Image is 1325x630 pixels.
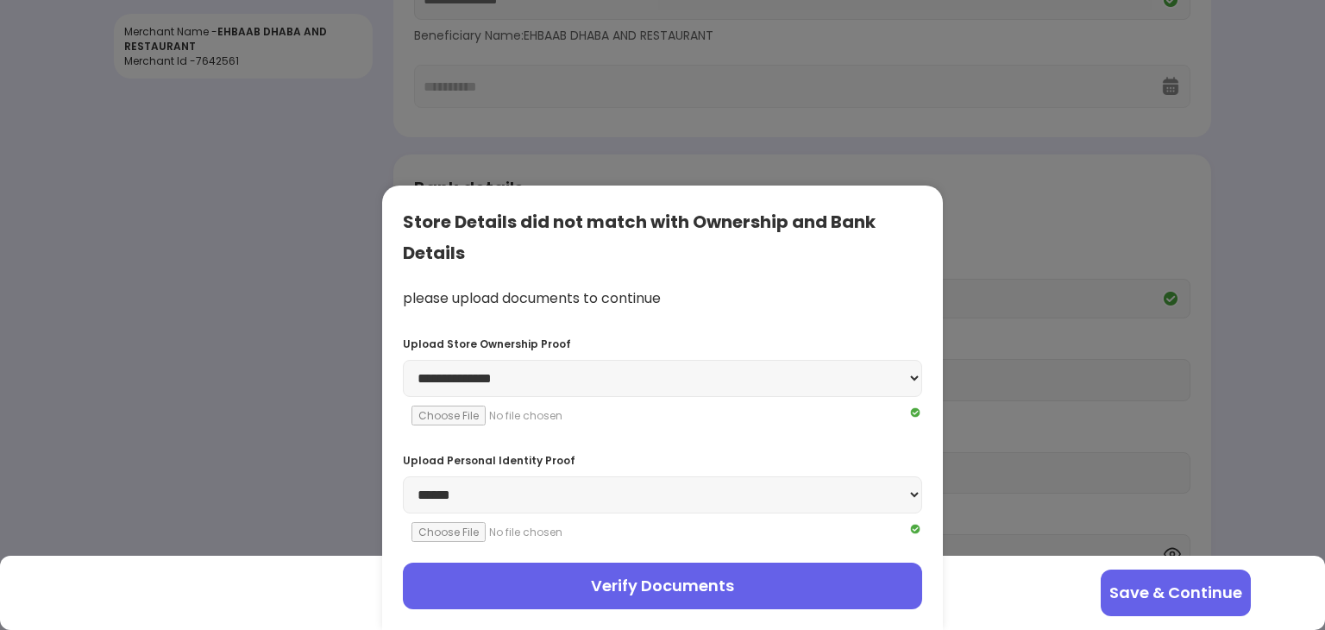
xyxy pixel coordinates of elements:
button: Save & Continue [1101,570,1251,616]
div: Store Details did not match with Ownership and Bank Details [403,206,922,268]
div: Upload Personal Identity Proof [403,453,922,468]
div: please upload documents to continue [403,289,922,309]
img: Q2VREkDUCX-Nh97kZdnvclHTixewBtwTiuomQU4ttMKm5pUNxe9W_NURYrLCGq_Mmv0UDstOKswiepyQhkhj-wqMpwXa6YfHU... [908,522,922,536]
button: Verify Documents [403,563,922,609]
div: Upload Store Ownership Proof [403,337,922,351]
img: Q2VREkDUCX-Nh97kZdnvclHTixewBtwTiuomQU4ttMKm5pUNxe9W_NURYrLCGq_Mmv0UDstOKswiepyQhkhj-wqMpwXa6YfHU... [908,406,922,419]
